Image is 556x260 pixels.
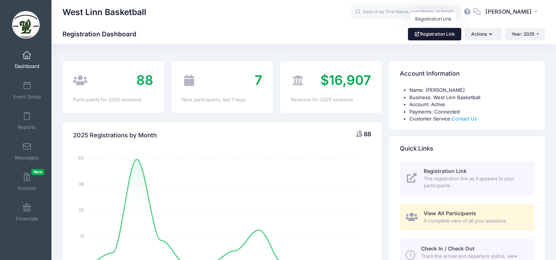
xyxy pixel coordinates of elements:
button: Year: 2025 [505,28,545,40]
li: Account: Active [409,101,534,108]
div: Registration Link [410,12,456,26]
button: [PERSON_NAME] [481,4,545,21]
li: Name: [PERSON_NAME] [409,87,534,94]
input: Search by First Name, Last Name, or Email... [351,5,461,19]
li: Customer Service: [409,115,534,123]
tspan: 38 [79,181,85,187]
a: Event Setup [10,77,44,103]
div: Participants for 2025 sessions [73,96,153,104]
span: New [31,169,44,175]
span: 88 [364,130,371,138]
a: Registration Link The registration link as it appears to your participants. [400,162,534,195]
img: West Linn Basketball [12,11,40,39]
li: Payments: Connected [409,108,534,116]
h4: 2025 Registrations by Month [73,125,157,146]
div: Revenue for 2025 sessions [291,96,371,104]
a: View All Participants A complete view of all your sessions. [400,204,534,231]
tspan: 13 [80,233,85,239]
h4: Account Information [400,64,460,84]
span: Event Setup [13,94,41,100]
span: 88 [136,72,153,88]
h1: Registration Dashboard [62,30,143,38]
h1: West Linn Basketball [62,4,146,21]
span: Invoices [18,185,36,191]
tspan: 25 [79,207,85,213]
span: Financials [16,216,38,222]
span: Check In / Check Out [421,245,474,252]
a: Financials [10,199,44,225]
span: 7 [254,72,262,88]
h4: Quick Links [400,138,433,159]
span: [PERSON_NAME] [485,8,532,16]
span: A complete view of all your sessions. [424,217,526,225]
span: Messages [15,155,39,161]
a: InvoicesNew [10,169,44,195]
a: Registration Link [408,28,461,40]
div: New participants: last 7 days [182,96,262,104]
span: Dashboard [15,63,39,69]
span: View All Participants [424,210,476,216]
span: Year: 2025 [512,31,534,37]
span: $16,907 [320,72,371,88]
a: Dashboard [10,47,44,73]
span: The registration link as it appears to your participants. [424,175,526,189]
tspan: 50 [79,155,85,161]
button: Actions [464,28,501,40]
a: Contact Us [452,116,477,122]
span: Reports [18,124,36,130]
li: Business: West Linn Basketball [409,94,534,101]
a: Reports [10,108,44,134]
span: Registration Link [424,168,467,174]
a: Messages [10,138,44,164]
